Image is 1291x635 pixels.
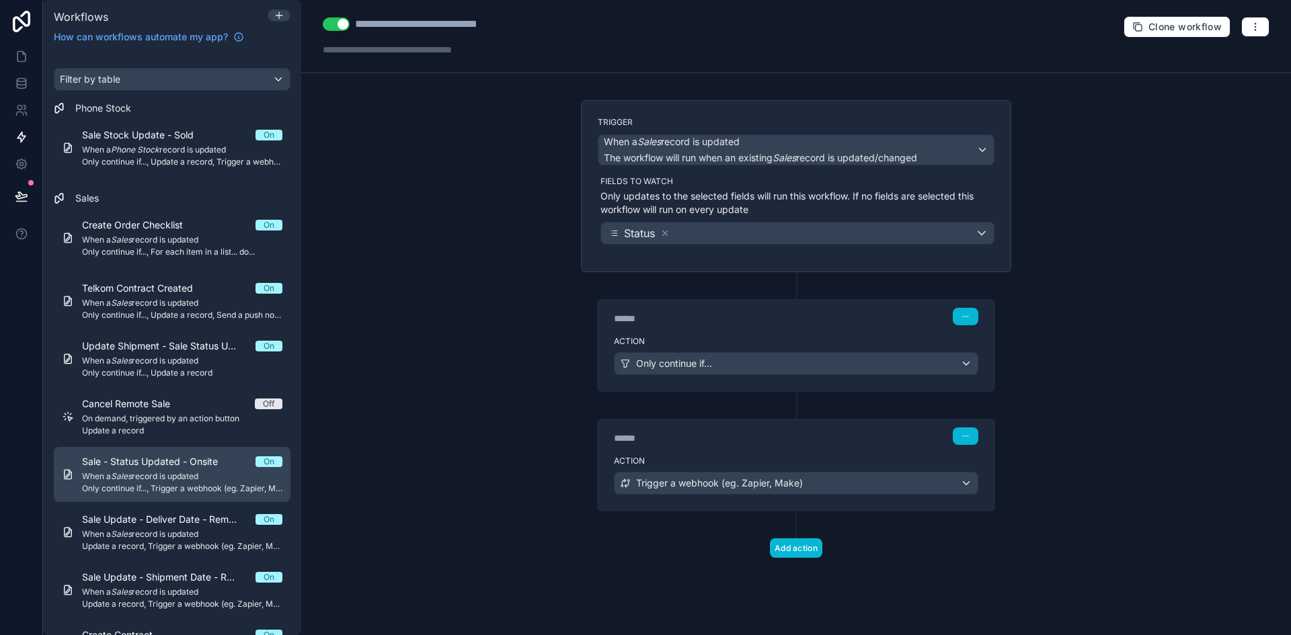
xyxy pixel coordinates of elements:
[770,538,822,558] button: Add action
[598,117,994,128] label: Trigger
[54,30,228,44] span: How can workflows automate my app?
[600,222,994,245] button: Status
[600,189,994,216] p: Only updates to the selected fields will run this workflow. If no fields are selected this workfl...
[54,10,108,24] span: Workflows
[614,456,978,466] label: Action
[604,152,917,163] span: The workflow will run when an existing record is updated/changed
[1124,16,1230,38] button: Clone workflow
[600,176,994,187] label: Fields to watch
[48,30,249,44] a: How can workflows automate my app?
[604,135,740,149] span: When a record is updated
[636,357,712,370] span: Only continue if...
[624,225,655,241] span: Status
[636,476,803,490] span: Trigger a webhook (eg. Zapier, Make)
[637,136,661,147] em: Sales
[614,472,978,495] button: Trigger a webhook (eg. Zapier, Make)
[1148,21,1222,33] span: Clone workflow
[773,152,796,163] em: Sales
[614,336,978,347] label: Action
[614,352,978,375] button: Only continue if...
[598,134,994,165] button: When aSalesrecord is updatedThe workflow will run when an existingSalesrecord is updated/changed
